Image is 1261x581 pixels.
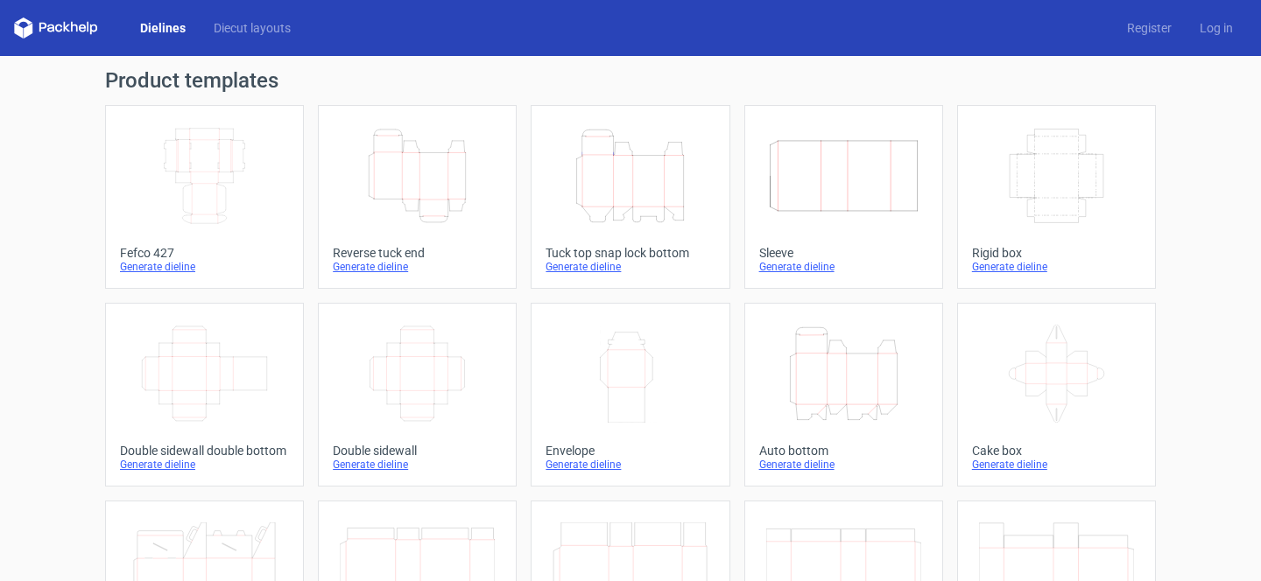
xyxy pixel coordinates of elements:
[105,105,304,289] a: Fefco 427Generate dieline
[759,458,928,472] div: Generate dieline
[318,105,517,289] a: Reverse tuck endGenerate dieline
[546,260,715,274] div: Generate dieline
[120,246,289,260] div: Fefco 427
[126,19,200,37] a: Dielines
[333,246,502,260] div: Reverse tuck end
[105,303,304,486] a: Double sidewall double bottomGenerate dieline
[333,260,502,274] div: Generate dieline
[318,303,517,486] a: Double sidewallGenerate dieline
[546,246,715,260] div: Tuck top snap lock bottom
[759,260,928,274] div: Generate dieline
[744,105,943,289] a: SleeveGenerate dieline
[1186,19,1247,37] a: Log in
[333,444,502,458] div: Double sidewall
[200,19,305,37] a: Diecut layouts
[120,444,289,458] div: Double sidewall double bottom
[120,260,289,274] div: Generate dieline
[957,105,1156,289] a: Rigid boxGenerate dieline
[972,246,1141,260] div: Rigid box
[744,303,943,486] a: Auto bottomGenerate dieline
[105,70,1156,91] h1: Product templates
[546,444,715,458] div: Envelope
[759,444,928,458] div: Auto bottom
[972,260,1141,274] div: Generate dieline
[531,303,729,486] a: EnvelopeGenerate dieline
[531,105,729,289] a: Tuck top snap lock bottomGenerate dieline
[972,458,1141,472] div: Generate dieline
[120,458,289,472] div: Generate dieline
[759,246,928,260] div: Sleeve
[972,444,1141,458] div: Cake box
[546,458,715,472] div: Generate dieline
[957,303,1156,486] a: Cake boxGenerate dieline
[333,458,502,472] div: Generate dieline
[1113,19,1186,37] a: Register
